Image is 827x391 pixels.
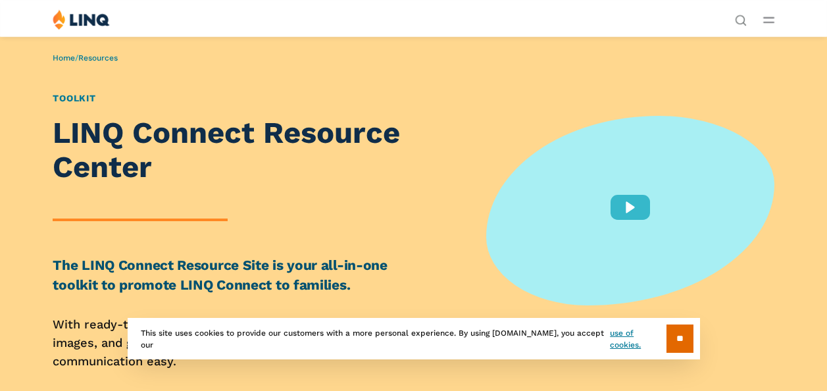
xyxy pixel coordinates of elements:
button: Open Main Menu [763,13,774,27]
strong: The LINQ Connect Resource Site is your all-in-one toolkit to promote LINQ Connect to families. [53,257,387,293]
button: Open Search Bar [735,13,747,25]
a: Resources [78,53,118,63]
div: This site uses cookies to provide our customers with a more personal experience. By using [DOMAIN... [128,318,700,359]
a: Home [53,53,75,63]
p: With ready-to-use emails, newsletters, phone scripts, images, and guides, it makes clear, consist... [53,315,403,371]
img: LINQ | K‑12 Software [53,9,110,30]
span: / [53,53,118,63]
h1: LINQ Connect Resource Center [53,116,403,184]
div: Play [611,195,650,220]
nav: Utility Navigation [735,9,747,25]
a: use of cookies. [610,327,666,351]
a: Toolkit [53,93,95,103]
